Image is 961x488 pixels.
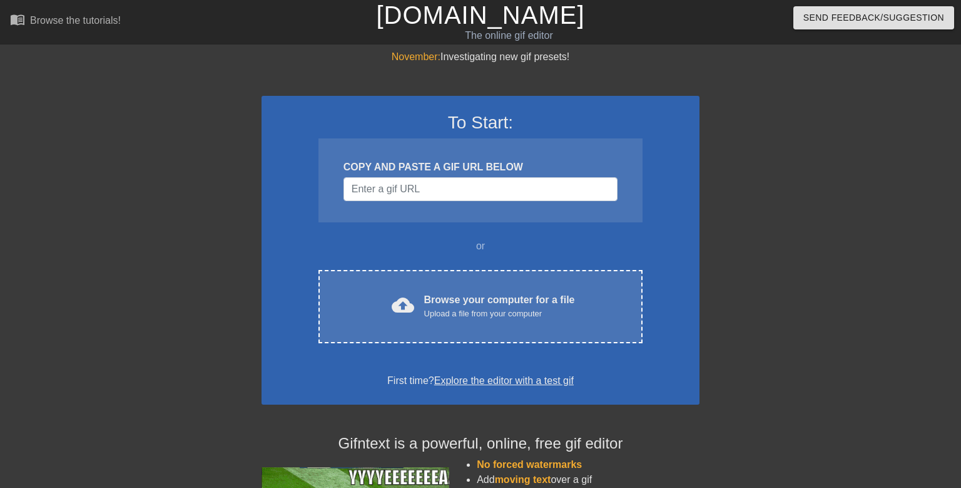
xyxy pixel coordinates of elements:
span: No forced watermarks [477,459,582,470]
div: COPY AND PASTE A GIF URL BELOW [343,160,618,175]
div: First time? [278,373,683,388]
div: Browse your computer for a file [424,293,575,320]
span: cloud_upload [392,294,414,316]
input: Username [343,177,618,201]
div: The online gif editor [327,28,691,43]
span: menu_book [10,12,25,27]
div: Investigating new gif presets! [262,49,699,65]
span: November: [392,51,440,62]
span: moving text [495,474,551,485]
div: or [294,239,667,254]
h4: Gifntext is a powerful, online, free gif editor [262,435,699,453]
a: Browse the tutorials! [10,12,121,31]
div: Browse the tutorials! [30,15,121,26]
h3: To Start: [278,112,683,133]
div: Upload a file from your computer [424,308,575,320]
span: Send Feedback/Suggestion [803,10,944,26]
a: Explore the editor with a test gif [434,375,574,386]
button: Send Feedback/Suggestion [793,6,954,29]
a: [DOMAIN_NAME] [376,1,584,29]
li: Add over a gif [477,472,699,487]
